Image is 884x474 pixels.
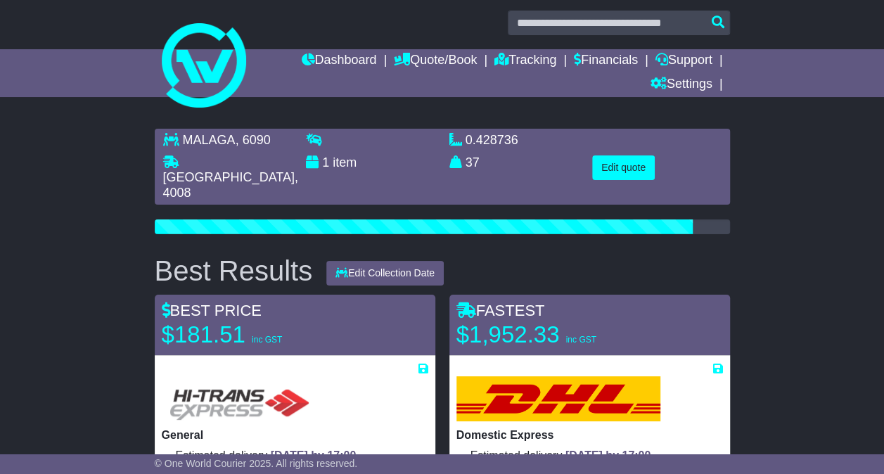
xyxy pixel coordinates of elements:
[163,170,298,200] span: , 4008
[456,376,660,421] img: DHL: Domestic Express
[148,255,320,286] div: Best Results
[651,73,712,97] a: Settings
[163,170,295,184] span: [GEOGRAPHIC_DATA]
[655,49,712,73] a: Support
[574,49,638,73] a: Financials
[466,155,480,169] span: 37
[183,133,236,147] span: MALAGA
[155,458,358,469] span: © One World Courier 2025. All rights reserved.
[470,449,723,462] li: Estimated delivery
[565,449,651,461] span: [DATE] by 17:00
[456,321,632,349] p: $1,952.33
[162,376,315,421] img: HiTrans (Machship): General
[236,133,271,147] span: , 6090
[394,49,477,73] a: Quote/Book
[162,428,428,442] p: General
[322,155,329,169] span: 1
[494,49,556,73] a: Tracking
[162,302,262,319] span: BEST PRICE
[252,335,282,345] span: inc GST
[456,428,723,442] p: Domestic Express
[326,261,444,286] button: Edit Collection Date
[592,155,655,180] button: Edit quote
[333,155,357,169] span: item
[466,133,518,147] span: 0.428736
[176,449,428,462] li: Estimated delivery
[565,335,596,345] span: inc GST
[456,302,545,319] span: FASTEST
[271,449,357,461] span: [DATE] by 17:00
[301,49,376,73] a: Dashboard
[162,321,338,349] p: $181.51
